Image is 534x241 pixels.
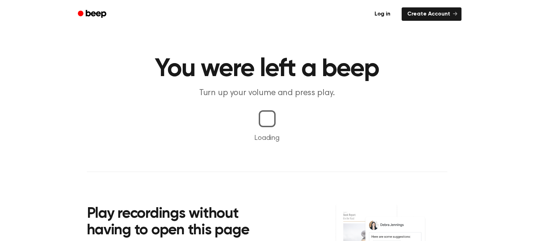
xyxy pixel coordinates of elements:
[87,206,277,239] h2: Play recordings without having to open this page
[402,7,461,21] a: Create Account
[87,56,447,82] h1: You were left a beep
[8,133,526,143] p: Loading
[73,7,113,21] a: Beep
[367,6,397,22] a: Log in
[132,87,402,99] p: Turn up your volume and press play.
